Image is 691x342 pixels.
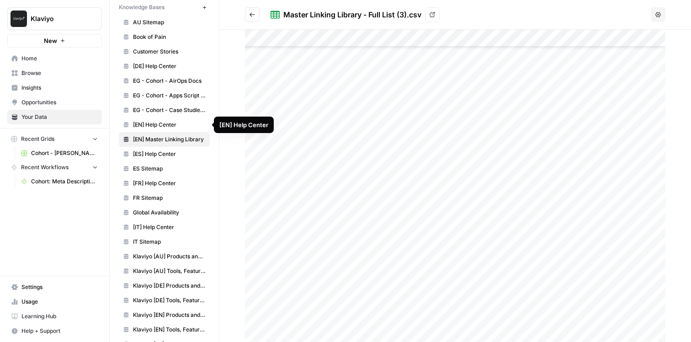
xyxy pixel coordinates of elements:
a: Book of Pain [119,30,210,44]
a: Home [7,51,102,66]
a: Customer Stories [119,44,210,59]
a: [FR] Help Center [119,176,210,191]
span: Klaviyo [DE] Tools, Features, Marketing Resources, Glossary, Blogs [133,296,206,305]
button: Recent Workflows [7,160,102,174]
span: EG - Cohort - AirOps Docs [133,77,206,85]
span: Your Data [21,113,98,121]
button: Recent Grids [7,132,102,146]
a: Klaviyo [AU] Products and Solutions [119,249,210,264]
span: IT Sitemap [133,238,206,246]
span: [ES] Help Center [133,150,206,158]
span: Insights [21,84,98,92]
a: [EN] Help Center [119,118,210,132]
a: EG - Cohort - Apps Script + Workspace Playbook [119,88,210,103]
a: Klaviyo [DE] Tools, Features, Marketing Resources, Glossary, Blogs [119,293,210,308]
span: EG - Cohort - Apps Script + Workspace Playbook [133,91,206,100]
a: Browse [7,66,102,80]
a: [EN] Master Linking Library [119,132,210,147]
img: Klaviyo Logo [11,11,27,27]
a: EG - Cohort - AirOps Docs [119,74,210,88]
a: ES Sitemap [119,161,210,176]
a: [IT] Help Center [119,220,210,235]
a: Learning Hub [7,309,102,324]
a: Usage [7,294,102,309]
span: New [44,36,57,45]
a: Cohort - [PERSON_NAME] Sandbox - Event Creation [17,146,102,160]
span: Global Availability [133,208,206,217]
span: Browse [21,69,98,77]
span: [FR] Help Center [133,179,206,187]
a: Klaviyo [EN] Products and Solutions [119,308,210,322]
span: ES Sitemap [133,165,206,173]
a: Cohort: Meta Description Test [17,174,102,189]
span: Klaviyo [AU] Products and Solutions [133,252,206,261]
div: Master Linking Library - Full List (3).csv [283,9,421,20]
span: Klaviyo [DE] Products and Solutions [133,282,206,290]
a: EG - Cohort - Case Studies (All) [119,103,210,118]
span: Recent Grids [21,135,54,143]
a: IT Sitemap [119,235,210,249]
span: Book of Pain [133,33,206,41]
span: Klaviyo [EN] Tools, Features, Marketing Resources, Glossary, Blogs [133,326,206,334]
span: Customer Stories [133,48,206,56]
a: Global Availability [119,205,210,220]
a: AU Sitemap [119,15,210,30]
a: Insights [7,80,102,95]
span: Opportunities [21,98,98,107]
span: [EN] Master Linking Library [133,135,206,144]
span: Knowledge Bases [119,3,165,11]
span: FR Sitemap [133,194,206,202]
button: Help + Support [7,324,102,338]
button: Go back [245,7,260,22]
span: [IT] Help Center [133,223,206,231]
a: Klaviyo [DE] Products and Solutions [119,278,210,293]
span: Klaviyo [AU] Tools, Features, Marketing Resources, Glossary, Blogs [133,267,206,275]
a: Klaviyo [AU] Tools, Features, Marketing Resources, Glossary, Blogs [119,264,210,278]
a: Opportunities [7,95,102,110]
span: EG - Cohort - Case Studies (All) [133,106,206,114]
span: Klaviyo [EN] Products and Solutions [133,311,206,319]
span: Learning Hub [21,312,98,321]
a: Settings [7,280,102,294]
a: [DE] Help Center [119,59,210,74]
span: Cohort: Meta Description Test [31,177,98,186]
span: Help + Support [21,327,98,335]
span: Settings [21,283,98,291]
a: [ES] Help Center [119,147,210,161]
span: Cohort - [PERSON_NAME] Sandbox - Event Creation [31,149,98,157]
span: [DE] Help Center [133,62,206,70]
span: Recent Workflows [21,163,69,171]
a: Your Data [7,110,102,124]
span: Home [21,54,98,63]
a: FR Sitemap [119,191,210,205]
span: Klaviyo [31,14,86,23]
a: Klaviyo [EN] Tools, Features, Marketing Resources, Glossary, Blogs [119,322,210,337]
span: Usage [21,298,98,306]
button: Workspace: Klaviyo [7,7,102,30]
span: [EN] Help Center [133,121,206,129]
button: New [7,34,102,48]
span: AU Sitemap [133,18,206,27]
